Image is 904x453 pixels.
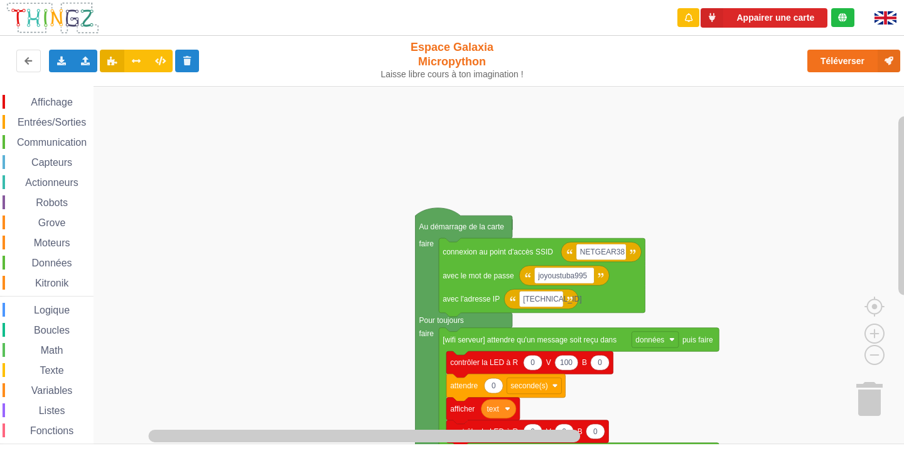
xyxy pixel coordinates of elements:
[537,271,587,280] text: joyoustuba995
[32,325,72,336] span: Boucles
[701,8,827,28] button: Appairer une carte
[16,117,88,128] span: Entrées/Sorties
[562,427,566,436] text: 0
[510,381,547,390] text: seconde(s)
[419,222,505,231] text: Au démarrage de la carte
[546,358,551,367] text: V
[450,381,478,390] text: attendre
[34,197,70,208] span: Robots
[30,157,74,168] span: Capteurs
[874,11,896,25] img: gb.png
[682,336,713,344] text: puis faire
[523,295,581,303] text: [TECHNICAL_ID]
[32,305,72,315] span: Logique
[593,427,598,436] text: 0
[375,40,529,80] div: Espace Galaxia Micropython
[546,427,551,436] text: V
[492,381,496,390] text: 0
[580,248,625,256] text: NETGEAR38
[530,358,535,367] text: 0
[530,427,535,436] text: 0
[443,336,616,344] text: [wifi serveur] attendre qu'un message soit reçu dans
[29,97,74,107] span: Affichage
[23,177,80,188] span: Actionneurs
[598,358,602,367] text: 0
[487,405,500,413] text: text
[807,50,900,72] button: Téléverser
[37,405,67,416] span: Listes
[419,316,464,325] text: Pour toujours
[39,345,65,356] span: Math
[419,239,434,248] text: faire
[36,217,68,228] span: Grove
[30,385,75,396] span: Variables
[419,329,434,338] text: faire
[28,425,75,436] span: Fonctions
[635,336,664,344] text: données
[443,271,514,280] text: avec le mot de passe
[578,427,583,436] text: B
[32,237,72,248] span: Moteurs
[450,405,475,413] text: afficher
[30,258,74,268] span: Données
[560,358,573,367] text: 100
[38,365,65,376] span: Texte
[582,358,587,367] text: B
[6,1,100,35] img: thingz_logo.png
[375,69,529,80] div: Laisse libre cours à ton imagination !
[450,427,518,436] text: contrôler la LED à R
[33,278,70,288] span: Kitronik
[450,358,518,367] text: contrôler la LED à R
[831,8,854,27] div: Tu es connecté au serveur de création de Thingz
[15,137,89,148] span: Communication
[443,248,553,256] text: connexion au point d'accès SSID
[443,295,500,303] text: avec l'adresse IP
